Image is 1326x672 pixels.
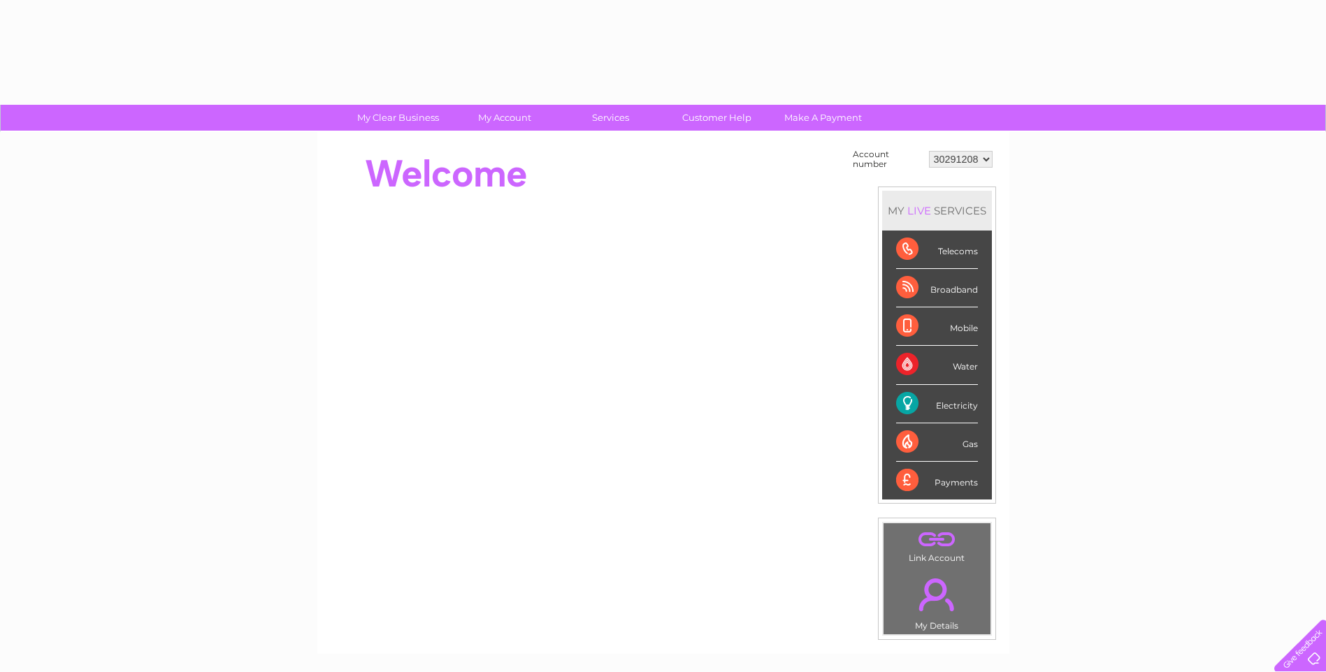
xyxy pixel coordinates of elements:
a: Customer Help [659,105,774,131]
td: My Details [883,567,991,635]
td: Link Account [883,523,991,567]
a: . [887,527,987,551]
a: Services [553,105,668,131]
div: MY SERVICES [882,191,992,231]
div: Mobile [896,307,978,346]
div: LIVE [905,204,934,217]
a: My Account [447,105,562,131]
a: My Clear Business [340,105,456,131]
a: Make A Payment [765,105,881,131]
div: Water [896,346,978,384]
a: . [887,570,987,619]
div: Telecoms [896,231,978,269]
div: Payments [896,462,978,499]
div: Gas [896,423,978,462]
td: Account number [849,146,925,173]
div: Broadband [896,269,978,307]
div: Electricity [896,385,978,423]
